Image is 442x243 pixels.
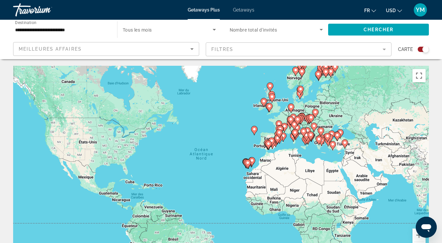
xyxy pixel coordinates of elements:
span: fr [364,8,370,13]
iframe: Bouton de lancement de la fenêtre de messagerie [416,217,437,238]
button: Zoom avant [412,229,426,242]
span: Nombre total d'invités [230,27,277,33]
mat-select: Sort by [19,45,194,53]
a: Travorium [13,1,79,18]
a: Getaways [233,7,254,12]
span: Chercher [364,27,393,32]
span: Meilleures affaires [19,46,82,52]
button: Filter [206,42,392,57]
button: Change currency [386,6,402,15]
span: Tous les mois [123,27,152,33]
span: USD [386,8,396,13]
button: Change language [364,6,376,15]
span: YM [416,7,425,13]
span: Carte [398,45,413,54]
span: Destination [15,20,36,25]
button: Passer en plein écran [412,69,426,82]
a: Getaways Plus [188,7,220,12]
button: User Menu [412,3,429,17]
button: Chercher [328,24,429,36]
